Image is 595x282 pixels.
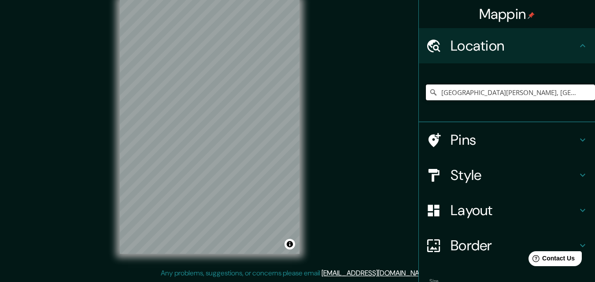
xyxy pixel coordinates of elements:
div: Border [419,228,595,263]
img: pin-icon.png [528,12,535,19]
a: [EMAIL_ADDRESS][DOMAIN_NAME] [322,268,430,278]
h4: Pins [451,131,577,149]
h4: Location [451,37,577,55]
p: Any problems, suggestions, or concerns please email . [161,268,432,278]
h4: Layout [451,201,577,219]
div: Location [419,28,595,63]
div: Layout [419,193,595,228]
h4: Border [451,237,577,254]
div: Pins [419,122,595,157]
h4: Style [451,166,577,184]
button: Toggle attribution [285,239,295,249]
iframe: Help widget launcher [517,248,585,272]
h4: Mappin [479,5,535,23]
input: Pick your city or area [426,84,595,100]
div: Style [419,157,595,193]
